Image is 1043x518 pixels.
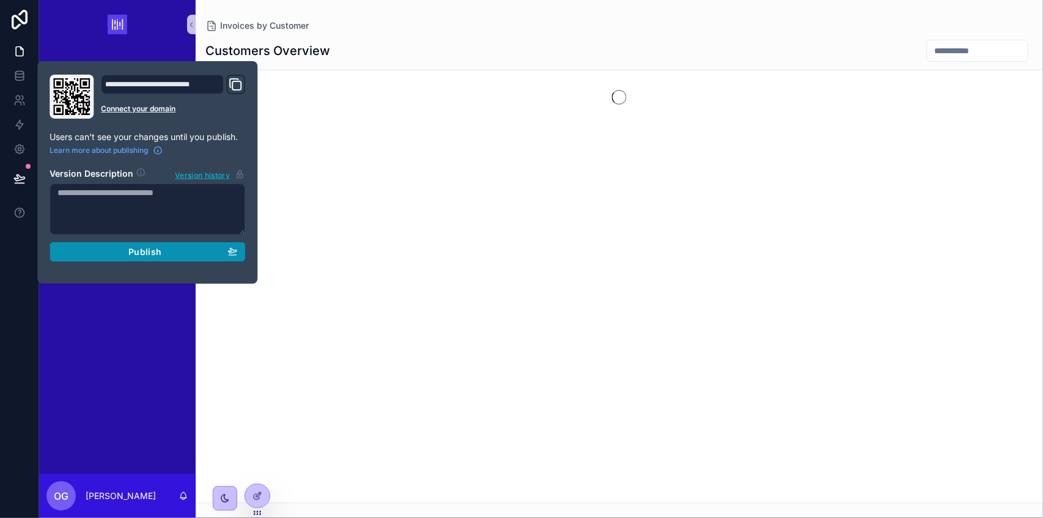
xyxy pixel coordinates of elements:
span: Publish [128,246,161,257]
a: Commission Dashboard [46,57,188,80]
img: App logo [108,15,127,34]
span: Learn more about publishing [50,146,148,155]
div: scrollable content [39,49,196,120]
p: Users can't see your changes until you publish. [50,131,245,143]
a: Connect your domain [101,104,245,114]
span: OG [54,489,68,503]
h1: Customers Overview [205,42,330,59]
span: Invoices by Customer [220,20,309,32]
p: [PERSON_NAME] [86,490,156,502]
a: Learn more about publishing [50,146,163,155]
button: Version history [174,168,245,181]
h2: Version Description [50,168,133,181]
a: Invoices by Customer [205,20,309,32]
button: Publish [50,242,245,262]
div: Domain and Custom Link [101,75,245,119]
span: Version history [175,168,230,180]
